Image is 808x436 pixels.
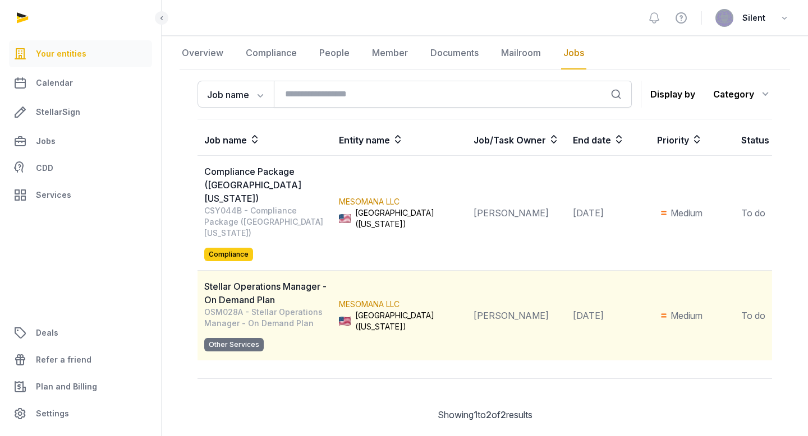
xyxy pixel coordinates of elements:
td: [DATE] [566,271,650,361]
span: Calendar [36,76,73,90]
iframe: Chat Widget [752,382,808,436]
a: Jobs [9,128,152,155]
span: Medium [671,206,703,220]
a: Calendar [9,69,152,96]
span: 1 [474,409,478,420]
a: Plan and Billing [9,373,152,400]
span: 2 [486,409,492,420]
th: Entity name [332,124,467,156]
div: Showing to of results [198,408,772,421]
span: StellarSign [36,105,80,119]
span: [GEOGRAPHIC_DATA] ([US_STATE]) [355,310,460,332]
a: MESOMANA LLC [339,197,400,206]
span: Your entities [36,47,86,61]
a: Your entities [9,40,152,67]
a: Mailroom [499,37,543,69]
span: Services [36,188,71,202]
a: Compliance [244,37,299,69]
span: [GEOGRAPHIC_DATA] ([US_STATE]) [355,207,460,230]
span: Jobs [36,134,56,148]
nav: Tabs [180,37,790,69]
th: End date [566,124,650,156]
a: Overview [180,37,226,69]
div: CSY044B - Compliance Package ([GEOGRAPHIC_DATA] [US_STATE]) [204,205,332,261]
a: CDD [9,157,152,179]
div: OSM028A - Stellar Operations Manager - On Demand Plan [204,307,332,351]
a: MESOMANA LLC [339,299,400,309]
th: Job name [198,124,332,156]
th: Job/Task Owner [467,124,566,156]
a: Documents [428,37,481,69]
a: Refer a friend [9,346,152,373]
div: Category [713,85,772,103]
a: StellarSign [9,99,152,126]
button: Job name [198,81,274,108]
a: Services [9,182,152,208]
a: Member [370,37,410,69]
span: Settings [36,407,69,420]
span: Other Services [204,338,264,351]
a: People [317,37,352,69]
p: Display by [650,85,695,103]
span: To do [741,310,765,321]
div: Stellar Operations Manager - On Demand Plan [204,280,332,307]
span: To do [741,207,765,219]
td: [DATE] [566,156,650,271]
span: Deals [36,326,58,340]
td: [PERSON_NAME] [467,156,566,271]
td: [PERSON_NAME] [467,271,566,361]
a: Settings [9,400,152,427]
span: Medium [671,309,703,322]
div: Compliance Package ([GEOGRAPHIC_DATA] [US_STATE]) [204,165,332,205]
a: Deals [9,319,152,346]
span: 2 [501,409,506,420]
span: Compliance [204,248,253,261]
span: Refer a friend [36,353,91,367]
a: Jobs [561,37,586,69]
span: Plan and Billing [36,380,97,393]
span: CDD [36,161,53,175]
span: Silent [742,11,765,25]
th: Priority [650,124,734,156]
img: avatar [715,9,733,27]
